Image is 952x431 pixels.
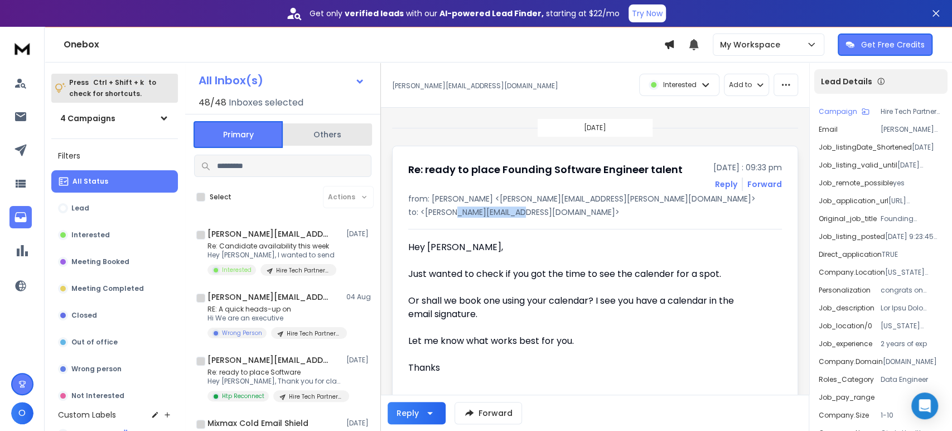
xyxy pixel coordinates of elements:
[408,207,782,218] p: to: <[PERSON_NAME][EMAIL_ADDRESS][DOMAIN_NAME]>
[222,329,262,337] p: Wrong Person
[819,286,871,295] p: Personalization
[194,121,283,148] button: Primary
[190,69,374,92] button: All Inbox(s)
[71,257,129,266] p: Meeting Booked
[819,304,874,313] p: job_description
[207,242,336,251] p: Re: Candidate availability this week
[346,293,371,301] p: 04 Aug
[897,161,943,170] p: [DATE] 9:22:53 PM
[207,291,330,303] h1: [PERSON_NAME][EMAIL_ADDRESS][DOMAIN_NAME]
[881,214,943,223] p: Founding Software Engineer
[71,365,122,373] p: Wrong person
[60,113,115,124] h1: 4 Campaigns
[11,38,33,59] img: logo
[408,162,683,178] h1: Re: ready to place Founding Software Engineer talent
[819,322,872,331] p: job_location/0
[720,39,785,50] p: My Workspace
[397,408,419,419] div: Reply
[73,177,108,186] p: All Status
[819,375,874,384] p: Roles_Category
[881,322,943,331] p: [US_STATE][GEOGRAPHIC_DATA]
[11,402,33,424] button: O
[408,193,782,204] p: from: [PERSON_NAME] <[PERSON_NAME][EMAIL_ADDRESS][PERSON_NAME][DOMAIN_NAME]>
[71,284,144,293] p: Meeting Completed
[199,96,226,109] span: 48 / 48
[207,251,336,260] p: Hey [PERSON_NAME], I wanted to send
[663,80,697,89] p: Interested
[888,197,943,205] p: [URL][DOMAIN_NAME]
[861,39,925,50] p: Get Free Credits
[51,304,178,327] button: Closed
[64,38,664,51] h1: Onebox
[713,162,782,173] p: [DATE] : 09:33 pm
[881,375,943,384] p: Data Engineer
[51,385,178,407] button: Not Interested
[388,402,446,424] button: Reply
[222,392,264,400] p: Htp Reconnect
[629,4,666,22] button: Try Now
[51,277,178,300] button: Meeting Completed
[881,286,943,295] p: congrats on designing claim tools and chart reviewers that clinicians actually use - most teams o...
[289,392,342,401] p: Hire Tech Partners Recruitment - AI
[819,107,869,116] button: Campaign
[819,250,882,259] p: direct_application
[883,357,943,366] p: [DOMAIN_NAME]
[51,251,178,273] button: Meeting Booked
[207,228,330,240] h1: [PERSON_NAME][EMAIL_ADDRESS][DOMAIN_NAME]
[819,339,872,348] p: job_experience
[51,224,178,246] button: Interested
[408,241,734,375] div: Hey [PERSON_NAME], Just wanted to check if you got the time to see the calender for a spot. Or sh...
[819,411,869,420] p: company.size
[455,402,522,424] button: Forward
[345,8,404,19] strong: verified leads
[71,311,97,320] p: Closed
[207,377,341,386] p: Hey [PERSON_NAME], Thank you for clarifying
[819,268,885,277] p: company.location
[838,33,932,56] button: Get Free Credits
[912,143,943,152] p: [DATE]
[885,232,943,241] p: [DATE] 9:23:45 PM
[310,8,620,19] p: Get only with our starting at $22/mo
[58,409,116,420] h3: Custom Labels
[276,266,330,275] p: Hire Tech Partners Recruitment - Hybrid "Combined" Positioning Template
[207,305,341,314] p: RE: A quick heads-up on
[893,179,943,188] p: yes
[911,392,938,419] div: Open Intercom Messenger
[71,231,110,240] p: Interested
[885,268,943,277] p: [US_STATE][GEOGRAPHIC_DATA]
[51,170,178,193] button: All Status
[283,122,372,147] button: Others
[819,232,885,241] p: job_listing_posted
[51,358,178,380] button: Wrong person
[346,419,371,428] p: [DATE]
[882,250,943,259] p: TRUE
[207,368,341,377] p: Re: ready to place Software
[819,161,897,170] p: job_listing_valid_until
[69,77,156,99] p: Press to check for shortcuts.
[819,393,874,402] p: job_pay_range
[819,107,857,116] p: Campaign
[819,125,838,134] p: Email
[819,143,912,152] p: Job_listingDate_Shortened
[729,80,752,89] p: Add to
[51,197,178,219] button: Lead
[51,331,178,353] button: Out of office
[287,329,340,338] p: Hire Tech Partners Recruitment - Hybrid "Combined" Positioning Template
[346,356,371,365] p: [DATE]
[881,107,943,116] p: Hire Tech Partners Recruitment - AI
[91,76,146,89] span: Ctrl + Shift + k
[715,179,737,190] button: Reply
[584,123,606,132] p: [DATE]
[439,8,544,19] strong: AI-powered Lead Finder,
[747,179,782,190] div: Forward
[229,96,303,109] h3: Inboxes selected
[71,391,124,400] p: Not Interested
[881,411,943,420] p: 1-10
[51,107,178,130] button: 4 Campaigns
[392,82,558,90] p: [PERSON_NAME][EMAIL_ADDRESS][DOMAIN_NAME]
[199,75,263,86] h1: All Inbox(s)
[881,304,943,313] p: Lor Ipsu Dolo Sitamet Co adi Elitsedd Eiusmodt, inc utl’e dolo ma aliquae admi - ven’qu no exerci...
